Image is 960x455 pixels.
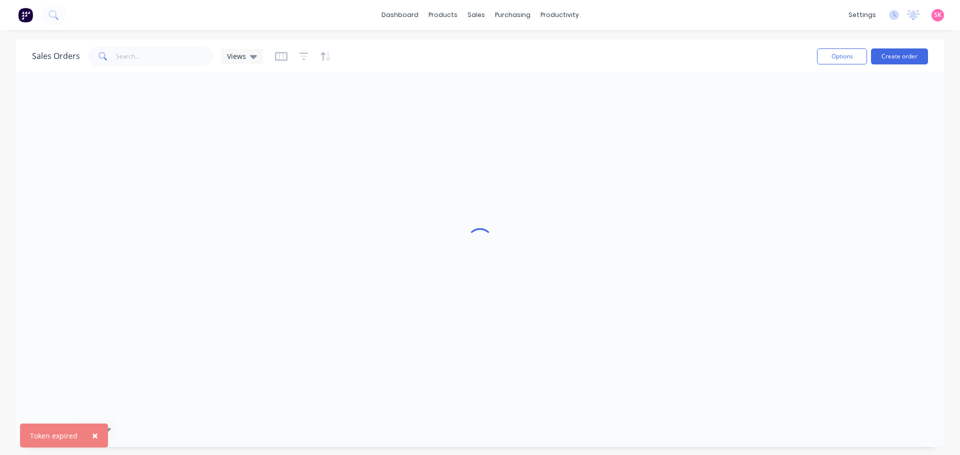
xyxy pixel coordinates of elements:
a: dashboard [376,7,423,22]
h1: Sales Orders [32,51,80,61]
div: productivity [535,7,584,22]
img: Factory [18,7,33,22]
button: Close [82,424,108,448]
div: purchasing [490,7,535,22]
div: products [423,7,462,22]
div: sales [462,7,490,22]
input: Search... [116,46,213,66]
button: Options [817,48,867,64]
span: SK [934,10,941,19]
span: × [92,429,98,443]
div: settings [843,7,881,22]
span: Views [227,51,246,61]
button: Create order [871,48,928,64]
div: Token expired [30,431,77,441]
